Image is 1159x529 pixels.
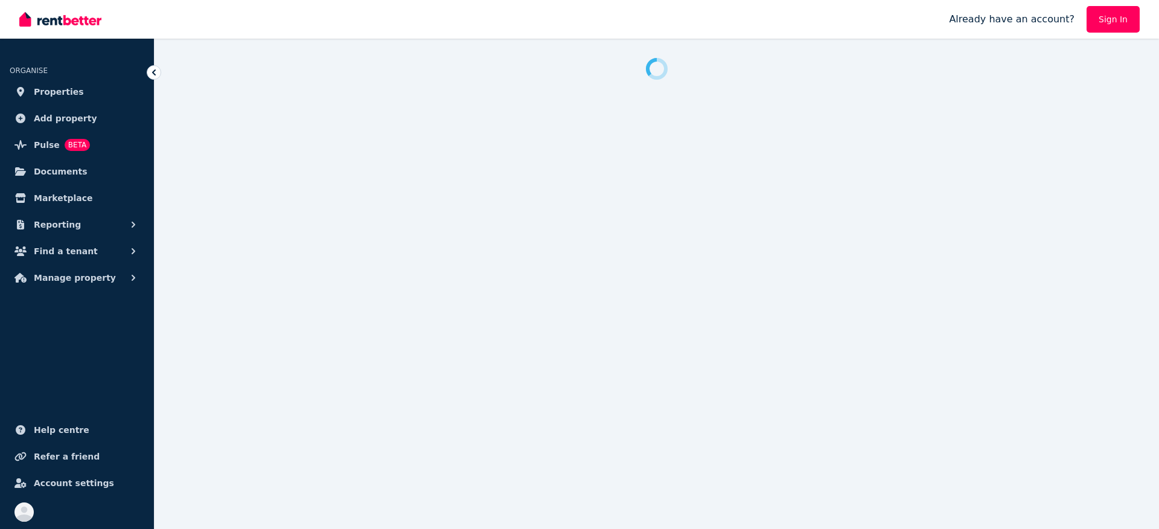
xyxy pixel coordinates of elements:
span: Pulse [34,138,60,152]
span: Manage property [34,271,116,285]
span: ORGANISE [10,66,48,75]
span: Help centre [34,423,89,437]
span: Account settings [34,476,114,490]
span: Marketplace [34,191,92,205]
span: Refer a friend [34,449,100,464]
a: PulseBETA [10,133,144,157]
a: Properties [10,80,144,104]
span: Find a tenant [34,244,98,258]
span: Properties [34,85,84,99]
span: Documents [34,164,88,179]
span: Add property [34,111,97,126]
a: Refer a friend [10,444,144,469]
button: Manage property [10,266,144,290]
a: Sign In [1087,6,1140,33]
button: Reporting [10,213,144,237]
a: Account settings [10,471,144,495]
button: Find a tenant [10,239,144,263]
a: Marketplace [10,186,144,210]
a: Help centre [10,418,144,442]
span: Reporting [34,217,81,232]
img: RentBetter [19,10,101,28]
span: Already have an account? [949,12,1074,27]
span: BETA [65,139,90,151]
a: Add property [10,106,144,130]
a: Documents [10,159,144,184]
